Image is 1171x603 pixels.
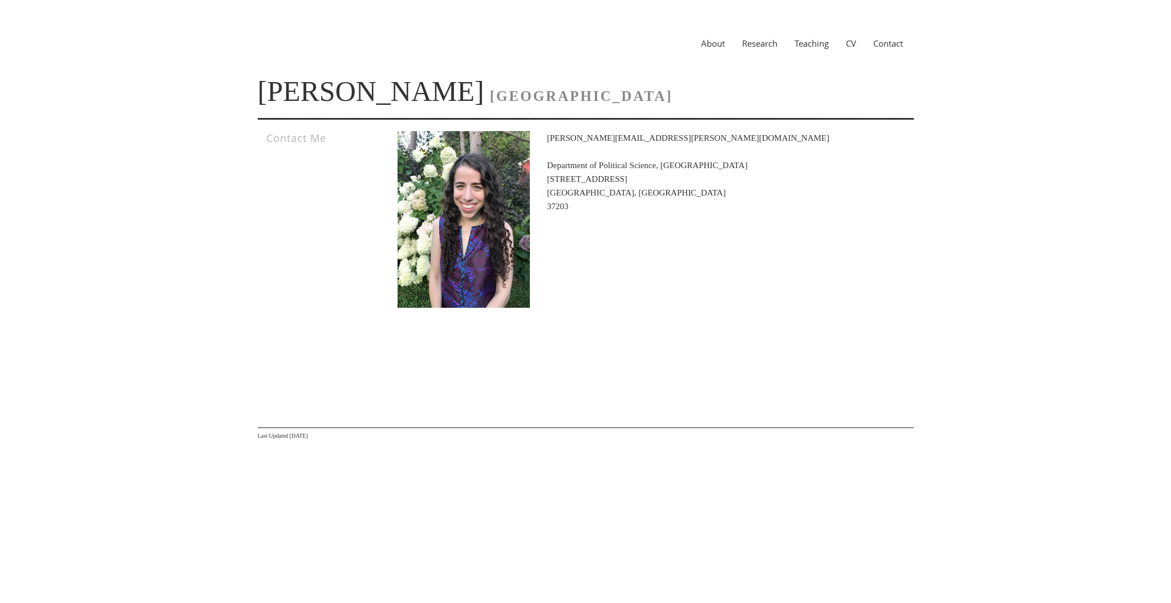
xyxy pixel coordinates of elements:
a: CV [837,38,865,49]
p: [PERSON_NAME][EMAIL_ADDRESS][PERSON_NAME][DOMAIN_NAME] Department of Political Science, [GEOGRAPH... [398,131,890,213]
a: About [692,38,734,49]
a: Teaching [786,38,837,49]
span: Last Updated [DATE] [258,433,308,439]
span: [GEOGRAPHIC_DATA] [490,88,673,104]
a: Research [734,38,786,49]
img: Headshot [398,131,548,308]
a: Contact [865,38,911,49]
h3: Contact Me [266,131,365,145]
a: [PERSON_NAME] [258,75,484,107]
